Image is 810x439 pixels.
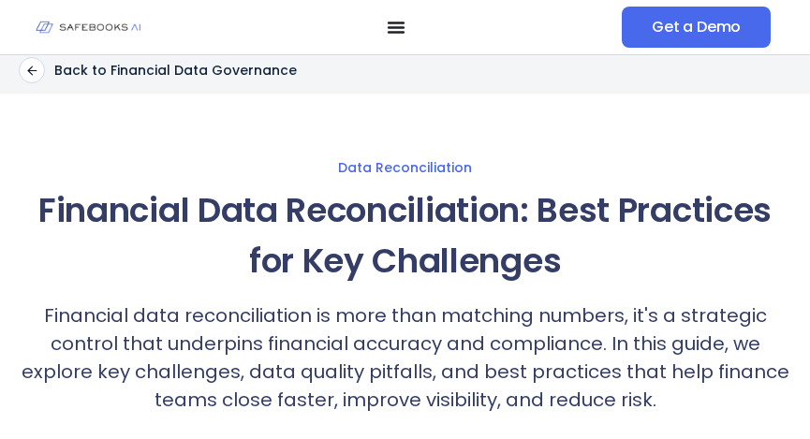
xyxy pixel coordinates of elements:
[54,62,297,79] p: Back to Financial Data Governance
[19,57,297,83] a: Back to Financial Data Governance
[622,7,771,48] a: Get a Demo
[387,18,405,37] button: Menu Toggle
[19,301,791,414] p: Financial data reconciliation is more than matching numbers, it's a strategic control that underp...
[19,185,791,286] h1: Financial Data Reconciliation: Best Practices for Key Challenges
[170,18,622,37] nav: Menu
[652,18,741,37] span: Get a Demo
[19,159,791,176] a: Data Reconciliation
